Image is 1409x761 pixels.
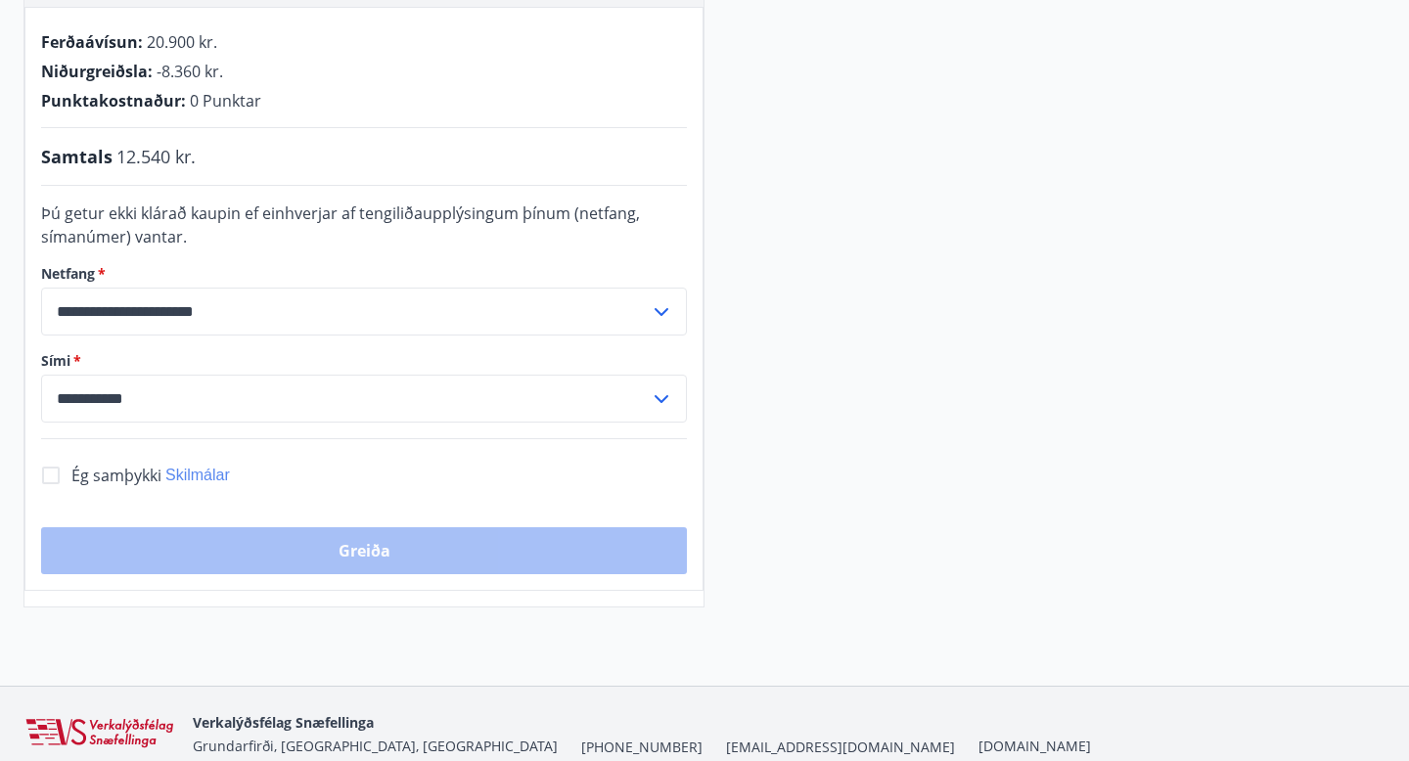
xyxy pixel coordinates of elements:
span: Verkalýðsfélag Snæfellinga [193,713,374,732]
span: Niðurgreiðsla : [41,61,153,82]
label: Sími [41,351,687,371]
span: -8.360 kr. [157,61,223,82]
span: [EMAIL_ADDRESS][DOMAIN_NAME] [726,738,955,757]
span: Ég samþykki [71,465,161,486]
span: Þú getur ekki klárað kaupin ef einhverjar af tengiliðaupplýsingum þínum (netfang, símanúmer) vantar. [41,202,640,247]
span: 0 Punktar [190,90,261,112]
button: Skilmálar [165,465,230,486]
span: 20.900 kr. [147,31,217,53]
span: [PHONE_NUMBER] [581,738,703,757]
span: Skilmálar [165,467,230,483]
a: [DOMAIN_NAME] [978,737,1091,755]
span: Ferðaávísun : [41,31,143,53]
span: 12.540 kr. [116,144,196,169]
img: WvRpJk2u6KDFA1HvFrCJUzbr97ECa5dHUCvez65j.png [23,717,177,750]
label: Netfang [41,264,687,284]
span: Grundarfirði, [GEOGRAPHIC_DATA], [GEOGRAPHIC_DATA] [193,737,558,755]
span: Samtals [41,144,113,169]
span: Punktakostnaður : [41,90,186,112]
